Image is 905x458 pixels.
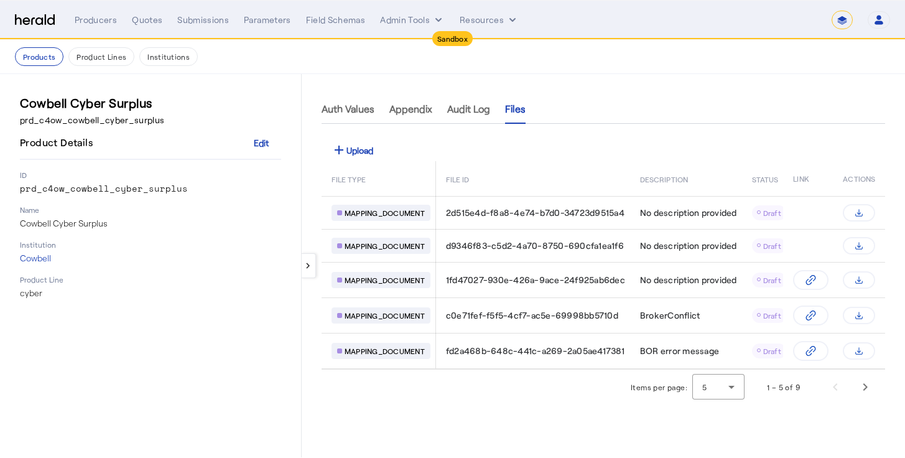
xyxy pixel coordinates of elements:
[640,240,737,252] span: No description provided
[132,14,162,26] div: Quotes
[345,346,425,356] span: MAPPING_DOCUMENT
[640,274,737,286] span: No description provided
[332,143,346,157] mat-icon: add
[345,208,425,218] span: MAPPING_DOCUMENT
[446,240,624,252] span: d9346f83-c5d2-4a70-8750-690cfa1ea1f6
[505,94,526,124] a: Files
[254,136,269,149] div: Edit
[20,94,281,111] h3: Cowbell Cyber Surplus
[446,207,624,219] span: 2d515e4d-f8a8-4e74-b7d0-34723d9515a4
[322,139,383,161] button: Upload
[345,275,425,285] span: MAPPING_DOCUMENT
[505,104,526,114] span: Files
[20,205,281,215] p: Name
[447,94,490,124] a: Audit Log
[75,14,117,26] div: Producers
[446,172,470,185] span: FILE ID
[241,131,281,154] button: Edit
[446,345,624,357] span: fd2a468b-648c-441c-a269-2a05ae417381
[763,311,781,320] span: Draft
[20,135,98,150] h4: Product Details
[833,161,885,196] th: Actions
[322,94,374,124] a: Auth Values
[177,14,229,26] div: Submissions
[345,241,425,251] span: MAPPING_DOCUMENT
[20,182,281,195] p: prd_c4ow_cowbell_cyber_surplus
[380,14,445,26] button: internal dropdown menu
[302,260,313,271] mat-icon: keyboard_arrow_left
[702,383,707,391] span: 5
[345,311,425,320] span: MAPPING_DOCUMENT
[244,14,291,26] div: Parameters
[640,309,700,322] span: BrokerConflict
[763,276,781,284] span: Draft
[15,47,63,66] button: Products
[767,381,801,393] div: 1 – 5 of 9
[640,345,719,357] span: BOR error message
[389,94,432,124] a: Appendix
[763,208,781,217] span: Draft
[68,47,134,66] button: Product Lines
[20,240,281,250] p: Institution
[20,114,281,126] p: prd_c4ow_cowbell_cyber_surplus
[15,14,55,26] img: Herald Logo
[20,287,281,299] p: cyber
[640,172,688,185] span: DESCRIPTION
[446,274,625,286] span: 1fd47027-930e-426a-9ace-24f925ab6dec
[447,104,490,114] span: Audit Log
[20,252,281,264] p: Cowbell
[640,207,737,219] span: No description provided
[20,170,281,180] p: ID
[446,309,618,322] span: c0e71fef-f5f5-4cf7-ac5e-69998bb5710d
[763,347,781,355] span: Draft
[332,172,366,185] span: FILE TYPE
[631,381,687,393] div: Items per page:
[782,161,833,196] th: Link
[20,274,281,284] p: Product Line
[139,47,198,66] button: Institutions
[389,104,432,114] span: Appendix
[332,143,373,157] div: Upload
[322,104,374,114] span: Auth Values
[306,14,366,26] div: Field Schemas
[752,172,779,185] span: STATUS
[850,372,880,402] button: Next page
[763,241,781,250] span: Draft
[432,31,473,46] div: Sandbox
[460,14,519,26] button: Resources dropdown menu
[20,217,281,230] p: Cowbell Cyber Surplus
